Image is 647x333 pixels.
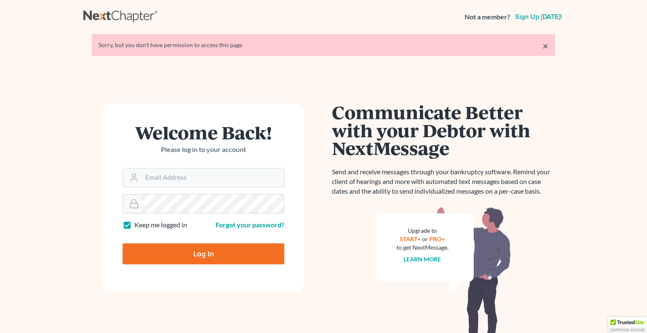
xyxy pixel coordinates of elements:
[99,41,548,49] div: Sorry, but you don't have permission to access this page
[430,235,445,242] a: PRO+
[396,243,449,252] div: to get NextMessage.
[465,12,510,22] strong: Not a member?
[123,243,284,264] input: Log In
[543,41,548,51] a: ×
[123,145,284,155] p: Please log in to your account
[142,168,284,187] input: Email Address
[608,317,647,333] div: TrustedSite Certified
[400,235,421,242] a: START+
[332,103,555,157] h1: Communicate Better with your Debtor with NextMessage
[123,123,284,141] h1: Welcome Back!
[134,220,187,230] label: Keep me logged in
[396,226,449,235] div: Upgrade to
[422,235,428,242] span: or
[513,13,564,20] a: Sign up [DATE]!
[332,167,555,196] p: Send and receive messages through your bankruptcy software. Remind your client of hearings and mo...
[404,256,441,263] a: Learn more
[216,221,284,229] a: Forgot your password?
